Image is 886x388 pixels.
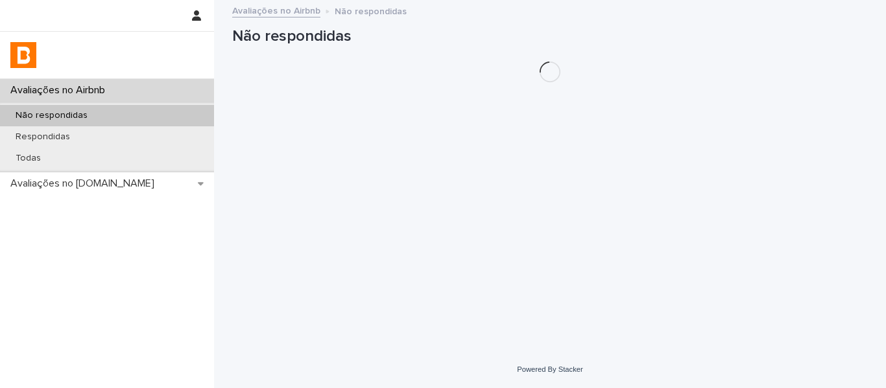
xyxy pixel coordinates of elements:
[5,131,80,143] p: Respondidas
[232,27,868,46] h1: Não respondidas
[335,3,407,17] p: Não respondidas
[5,110,98,121] p: Não respondidas
[5,84,115,97] p: Avaliações no Airbnb
[5,153,51,164] p: Todas
[5,177,165,190] p: Avaliações no [DOMAIN_NAME]
[10,42,36,68] img: cYSl4B5TT2v8k4nbwGwX
[232,3,320,17] a: Avaliações no Airbnb
[517,365,582,373] a: Powered By Stacker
